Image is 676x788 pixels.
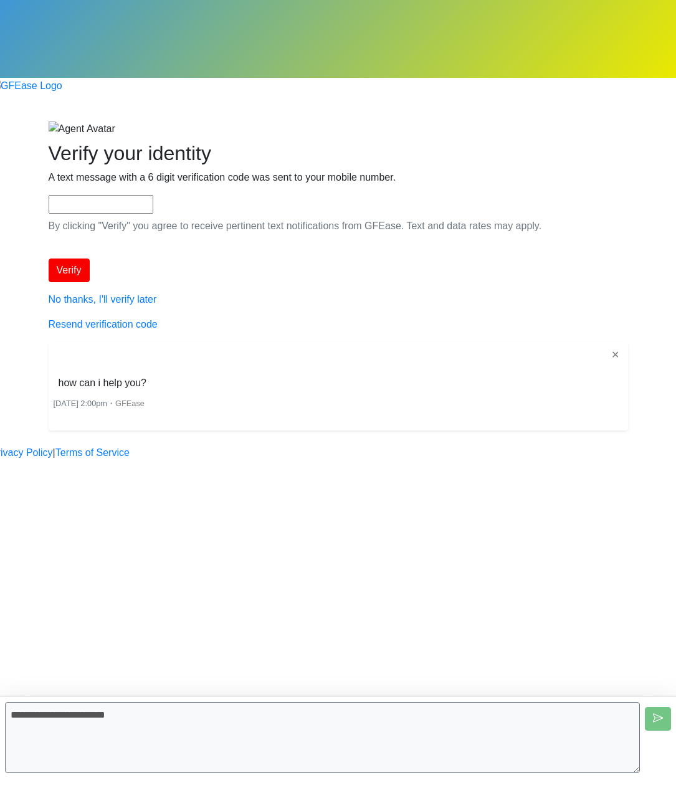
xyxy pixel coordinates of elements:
span: [DATE] 2:00pm [54,399,108,408]
a: No thanks, I'll verify later [49,294,157,305]
p: By clicking "Verify" you agree to receive pertinent text notifications from GFEase. Text and data... [49,219,628,234]
a: | [53,445,55,460]
button: Verify [49,259,90,282]
small: ・ [54,399,145,408]
img: Agent Avatar [49,121,115,136]
button: ✕ [607,347,623,363]
h2: Verify your identity [49,141,628,165]
a: Resend verification code [49,319,158,330]
span: GFEase [115,399,145,408]
li: how can i help you? [54,373,151,393]
p: A text message with a 6 digit verification code was sent to your mobile number. [49,170,628,185]
a: Terms of Service [55,445,130,460]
